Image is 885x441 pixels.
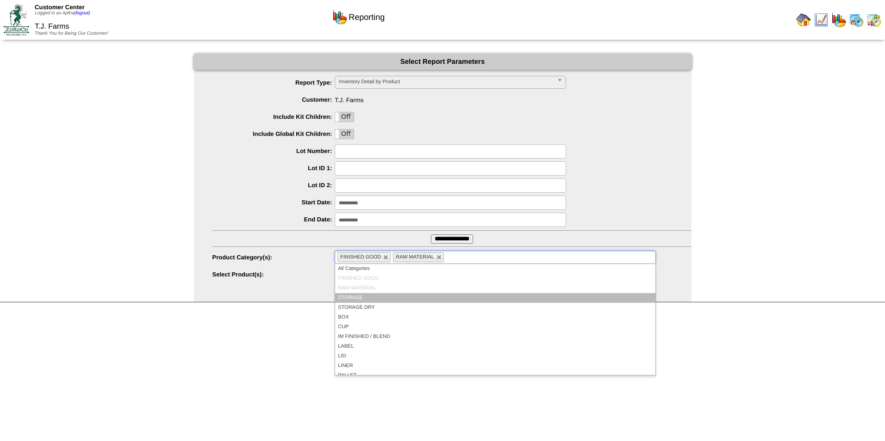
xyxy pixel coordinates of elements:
[332,10,347,24] img: graph.gif
[866,12,881,27] img: calendarinout.gif
[335,332,655,342] li: IM FINISHED / BLEND
[75,11,90,16] a: (logout)
[335,342,655,351] li: LABEL
[212,216,335,223] label: End Date:
[396,254,434,260] span: RAW MATERIAL
[212,130,335,137] label: Include Global Kit Children:
[212,182,335,189] label: Lot ID 2:
[335,293,655,303] li: STORAGE
[796,12,811,27] img: home.gif
[335,371,655,380] li: PALLET
[335,283,655,293] li: RAW MATERIAL
[35,31,108,36] span: Thank You for Being Our Customer!
[335,303,655,312] li: STORAGE DRY
[831,12,846,27] img: graph.gif
[335,112,354,122] div: OnOff
[349,12,385,22] span: Reporting
[814,12,829,27] img: line_graph.gif
[212,254,335,261] label: Product Category(s):
[212,199,335,206] label: Start Date:
[212,165,335,171] label: Lot ID 1:
[335,274,655,283] li: FINISHED GOOD
[212,271,335,278] label: Select Product(s):
[335,264,655,274] li: All Categories
[849,12,864,27] img: calendarprod.gif
[335,351,655,361] li: LID
[340,254,381,260] span: FINISHED GOOD
[35,11,90,16] span: Logged in as Apfna
[212,93,692,104] span: T.J. Farms
[4,4,29,35] img: ZoRoCo_Logo(Green%26Foil)%20jpg.webp
[212,79,335,86] label: Report Type:
[335,112,354,122] label: Off
[212,96,335,103] label: Customer:
[335,361,655,371] li: LINER
[212,147,335,154] label: Lot Number:
[194,54,692,70] div: Select Report Parameters
[335,129,354,139] div: OnOff
[339,76,554,87] span: Inventory Detail by Product
[335,129,354,139] label: Off
[35,4,85,11] span: Customer Center
[35,23,69,31] span: T.J. Farms
[335,322,655,332] li: CUP
[212,268,692,304] div: Please Wait
[335,312,655,322] li: BOX
[212,113,335,120] label: Include Kit Children:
